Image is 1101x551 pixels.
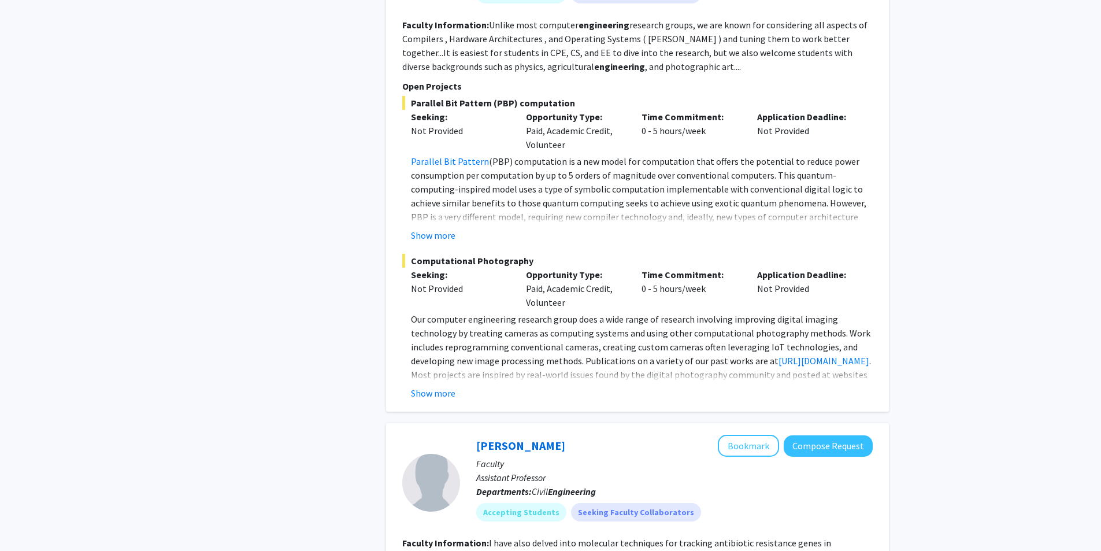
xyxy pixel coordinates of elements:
[633,110,748,151] div: 0 - 5 hours/week
[633,268,748,309] div: 0 - 5 hours/week
[402,79,873,93] p: Open Projects
[402,254,873,268] span: Computational Photography
[476,438,565,453] a: [PERSON_NAME]
[571,503,701,522] mat-chip: Seeking Faculty Collaborators
[748,110,864,151] div: Not Provided
[784,435,873,457] button: Compose Request to Minjae Kim
[757,110,855,124] p: Application Deadline:
[526,268,624,282] p: Opportunity Type:
[402,96,873,110] span: Parallel Bit Pattern (PBP) computation
[757,268,855,282] p: Application Deadline:
[642,110,740,124] p: Time Commitment:
[476,503,566,522] mat-chip: Accepting Students
[411,268,509,282] p: Seeking:
[411,282,509,295] div: Not Provided
[517,110,633,151] div: Paid, Academic Credit, Volunteer
[779,355,869,367] a: [URL][DOMAIN_NAME]
[411,312,873,395] p: Our computer engineering research group does a wide range of research involving improving digital...
[532,486,596,497] span: Civil
[579,19,629,31] b: engineering
[476,471,873,485] p: Assistant Professor
[411,386,455,400] button: Show more
[748,268,864,309] div: Not Provided
[642,268,740,282] p: Time Commitment:
[402,19,489,31] b: Faculty Information:
[476,486,532,497] b: Departments:
[411,154,873,252] p: (PBP) computation is a new model for computation that offers the potential to reduce power consum...
[402,19,868,72] fg-read-more: Unlike most computer research groups, we are known for considering all aspects of Compilers , Har...
[548,486,596,497] b: Engineering
[526,110,624,124] p: Opportunity Type:
[476,457,873,471] p: Faculty
[9,499,49,542] iframe: Chat
[411,156,489,167] a: Parallel Bit Pattern
[411,110,509,124] p: Seeking:
[718,435,779,457] button: Add Minjae Kim to Bookmarks
[411,124,509,138] div: Not Provided
[517,268,633,309] div: Paid, Academic Credit, Volunteer
[402,537,489,549] b: Faculty Information:
[411,228,455,242] button: Show more
[594,61,645,72] b: engineering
